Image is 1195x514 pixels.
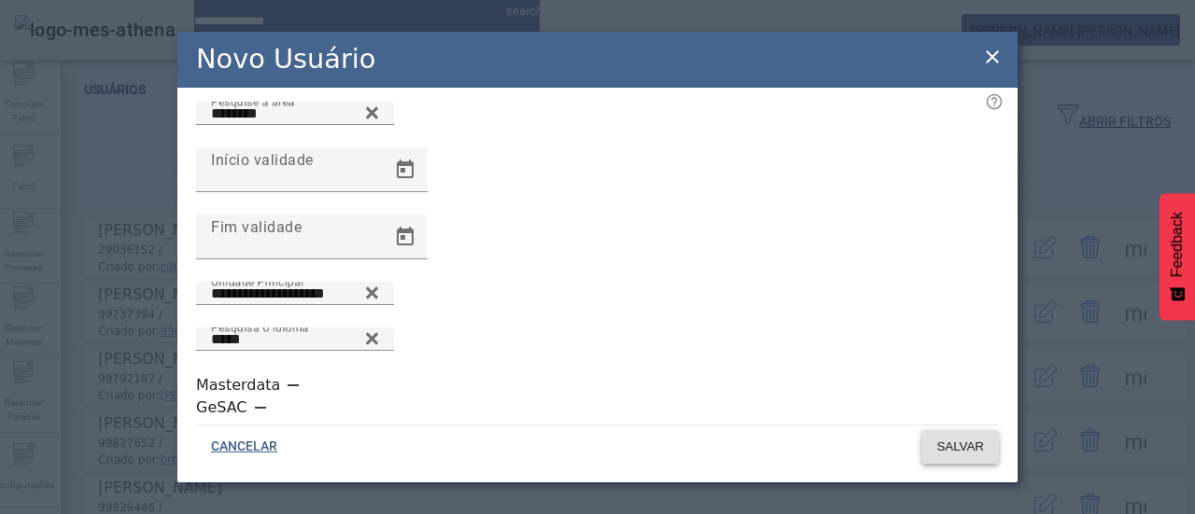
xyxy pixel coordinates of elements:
button: SALVAR [921,430,999,464]
span: CANCELAR [211,438,277,456]
input: Number [211,103,379,125]
button: Open calendar [383,215,428,259]
label: Masterdata [196,374,284,396]
mat-label: Início validade [211,150,314,168]
span: SALVAR [936,438,984,456]
button: Feedback - Mostrar pesquisa [1160,193,1195,320]
input: Number [211,283,379,305]
mat-label: Unidade Principal [211,274,303,287]
mat-label: Pesquise a área [211,94,295,107]
h2: Novo Usuário [196,39,375,79]
span: Feedback [1169,212,1186,277]
button: CANCELAR [196,430,292,464]
mat-label: Pesquisa o idioma [211,320,309,333]
mat-label: Fim validade [211,217,302,235]
input: Number [211,328,379,351]
button: Open calendar [383,147,428,192]
label: GeSAC [196,396,251,419]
